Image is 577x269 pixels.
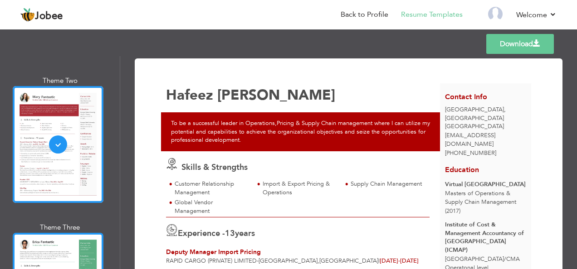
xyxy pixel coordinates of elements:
[378,257,380,265] span: |
[516,10,557,20] a: Welcome
[166,257,257,265] span: Rapid Cargo (Private) Limited
[445,131,495,148] span: [EMAIL_ADDRESS][DOMAIN_NAME]
[166,248,261,256] span: Deputy Manager Import Pricing
[351,180,425,188] div: Supply Chain Management
[15,223,105,232] div: Theme Three
[440,106,531,131] div: [GEOGRAPHIC_DATA]
[445,165,479,175] span: Education
[178,228,225,239] span: Experience -
[445,207,460,215] span: (2017)
[225,228,255,240] label: years
[318,257,319,265] span: ,
[341,10,388,20] a: Back to Profile
[217,86,335,105] span: [PERSON_NAME]
[445,106,504,114] span: [GEOGRAPHIC_DATA]
[161,112,445,151] div: To be a successful leader in Operations,Pricing & Supply Chain management where I can utilize my ...
[445,92,487,102] span: Contact Info
[259,257,318,265] span: [GEOGRAPHIC_DATA]
[181,162,248,173] span: Skills & Strengths
[263,180,337,197] div: Import & Export Pricing & Operations
[445,149,496,157] span: [PHONE_NUMBER]
[257,257,259,265] span: -
[225,228,235,239] span: 13
[166,86,213,105] span: Hafeez
[398,257,400,265] span: -
[380,257,419,265] span: [DATE]
[504,106,506,114] span: ,
[486,34,554,54] a: Download
[445,189,516,206] span: Masters of Operations & Supply Chain Management
[175,180,249,197] div: Customer Relationship Management
[488,7,503,21] img: Profile Img
[20,8,63,22] a: Jobee
[445,122,504,130] span: [GEOGRAPHIC_DATA]
[445,180,526,189] div: Virtual [GEOGRAPHIC_DATA]
[401,10,463,20] a: Resume Templates
[504,255,506,263] span: /
[175,198,249,215] div: Global Vendor Management
[20,8,35,22] img: jobee.io
[445,221,526,254] div: Institute of Cost & Management Accountancy of [GEOGRAPHIC_DATA] (ICMAP)
[380,257,400,265] span: [DATE]
[35,11,63,21] span: Jobee
[15,76,105,86] div: Theme Two
[319,257,378,265] span: [GEOGRAPHIC_DATA]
